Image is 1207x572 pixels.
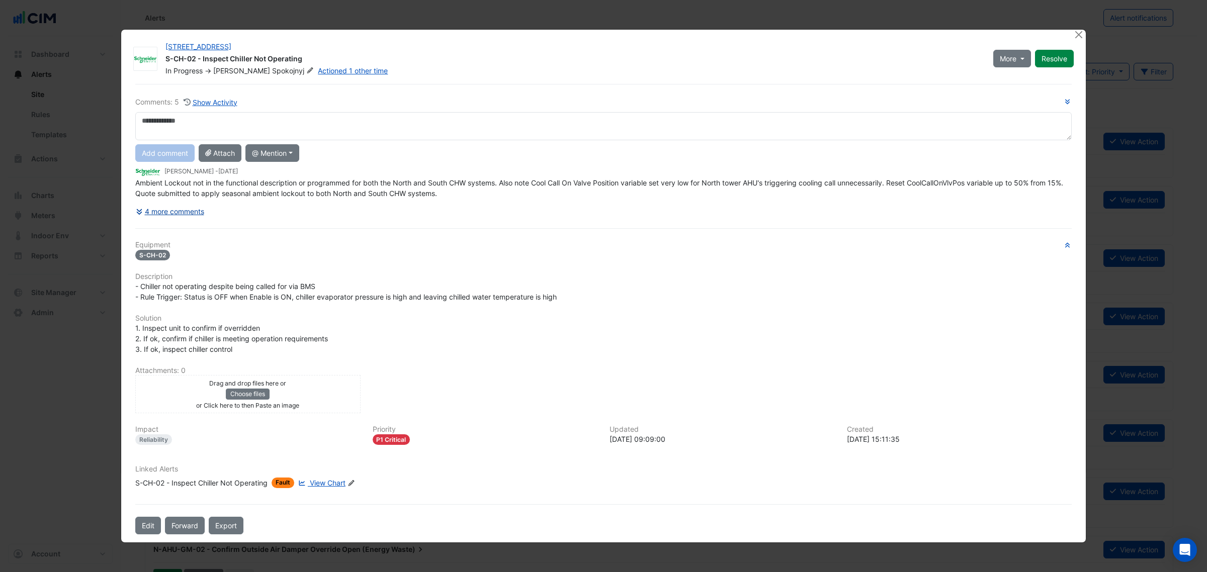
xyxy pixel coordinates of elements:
[1035,50,1074,67] button: Resolve
[135,465,1072,473] h6: Linked Alerts
[310,479,346,487] span: View Chart
[1073,30,1084,40] button: Close
[1000,53,1016,64] span: More
[226,389,270,400] button: Choose files
[373,434,410,445] div: P1 Critical
[165,42,231,51] a: [STREET_ADDRESS]
[610,425,835,434] h6: Updated
[610,434,835,444] div: [DATE] 09:09:00
[205,66,211,75] span: ->
[165,66,203,75] span: In Progress
[993,50,1031,67] button: More
[135,282,557,301] span: - Chiller not operating despite being called for via BMS - Rule Trigger: Status is OFF when Enabl...
[196,402,299,409] small: or Click here to then Paste an image
[199,144,241,162] button: Attach
[135,478,268,488] div: S-CH-02 - Inspect Chiller Not Operating
[348,480,355,487] fa-icon: Edit Linked Alerts
[373,425,598,434] h6: Priority
[135,366,1072,375] h6: Attachments: 0
[135,314,1072,323] h6: Solution
[296,478,346,488] a: View Chart
[183,97,238,108] button: Show Activity
[135,241,1072,249] h6: Equipment
[209,517,243,534] a: Export
[135,434,172,445] div: Reliability
[213,66,270,75] span: [PERSON_NAME]
[135,425,361,434] h6: Impact
[209,379,286,387] small: Drag and drop files here or
[135,97,238,108] div: Comments: 5
[165,54,981,66] div: S-CH-02 - Inspect Chiller Not Operating
[135,203,205,220] button: 4 more comments
[135,178,1065,198] span: Ambient Lockout not in the functional description or programmed for both the North and South CHW ...
[135,517,161,534] button: Edit
[135,324,328,353] span: 1. Inspect unit to confirm if overridden 2. If ok, confirm if chiller is meeting operation requir...
[245,144,299,162] button: @ Mention
[847,425,1072,434] h6: Created
[847,434,1072,444] div: [DATE] 15:11:35
[135,250,170,260] span: S-CH-02
[272,478,294,488] span: Fault
[165,517,205,534] button: Forward
[135,272,1072,281] h6: Description
[318,66,388,75] a: Actioned 1 other time
[135,166,160,177] img: Schneider Electric
[164,167,238,176] small: [PERSON_NAME] -
[272,66,316,76] span: Spokojnyj
[218,167,238,175] span: 2025-06-04 09:09:00
[1173,538,1197,562] div: Open Intercom Messenger
[134,54,157,64] img: Schneider Electric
